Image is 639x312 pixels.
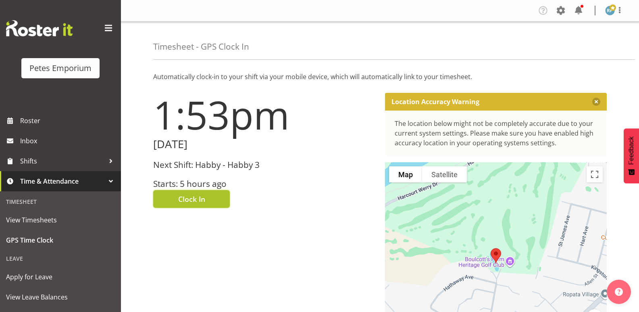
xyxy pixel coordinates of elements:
div: Petes Emporium [29,62,92,74]
img: Rosterit website logo [6,20,73,36]
a: GPS Time Clock [2,230,119,250]
span: Inbox [20,135,117,147]
button: Show street map [389,166,422,182]
button: Show satellite imagery [422,166,467,182]
h2: [DATE] [153,138,375,151]
span: GPS Time Clock [6,234,115,246]
h3: Starts: 5 hours ago [153,179,375,188]
button: Close message [592,98,600,106]
a: View Timesheets [2,210,119,230]
button: Clock In [153,190,230,208]
div: The location below might not be completely accurate due to your current system settings. Please m... [395,119,597,148]
a: Apply for Leave [2,267,119,287]
h4: Timesheet - GPS Clock In [153,42,249,51]
div: Timesheet [2,193,119,210]
span: View Leave Balances [6,291,115,303]
h3: Next Shift: Habby - Habby 3 [153,160,375,170]
span: Shifts [20,155,105,167]
a: View Leave Balances [2,287,119,307]
span: Apply for Leave [6,271,115,283]
span: Feedback [628,136,635,165]
button: Toggle fullscreen view [587,166,603,182]
div: Leave [2,250,119,267]
span: Roster [20,115,117,127]
span: View Timesheets [6,214,115,226]
button: Feedback - Show survey [624,128,639,183]
h1: 1:53pm [153,93,375,136]
span: Time & Attendance [20,175,105,187]
span: Clock In [178,194,205,204]
p: Location Accuracy Warning [391,98,479,106]
img: reina-puketapu721.jpg [605,6,615,15]
p: Automatically clock-in to your shift via your mobile device, which will automatically link to you... [153,72,607,82]
img: help-xxl-2.png [615,288,623,296]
